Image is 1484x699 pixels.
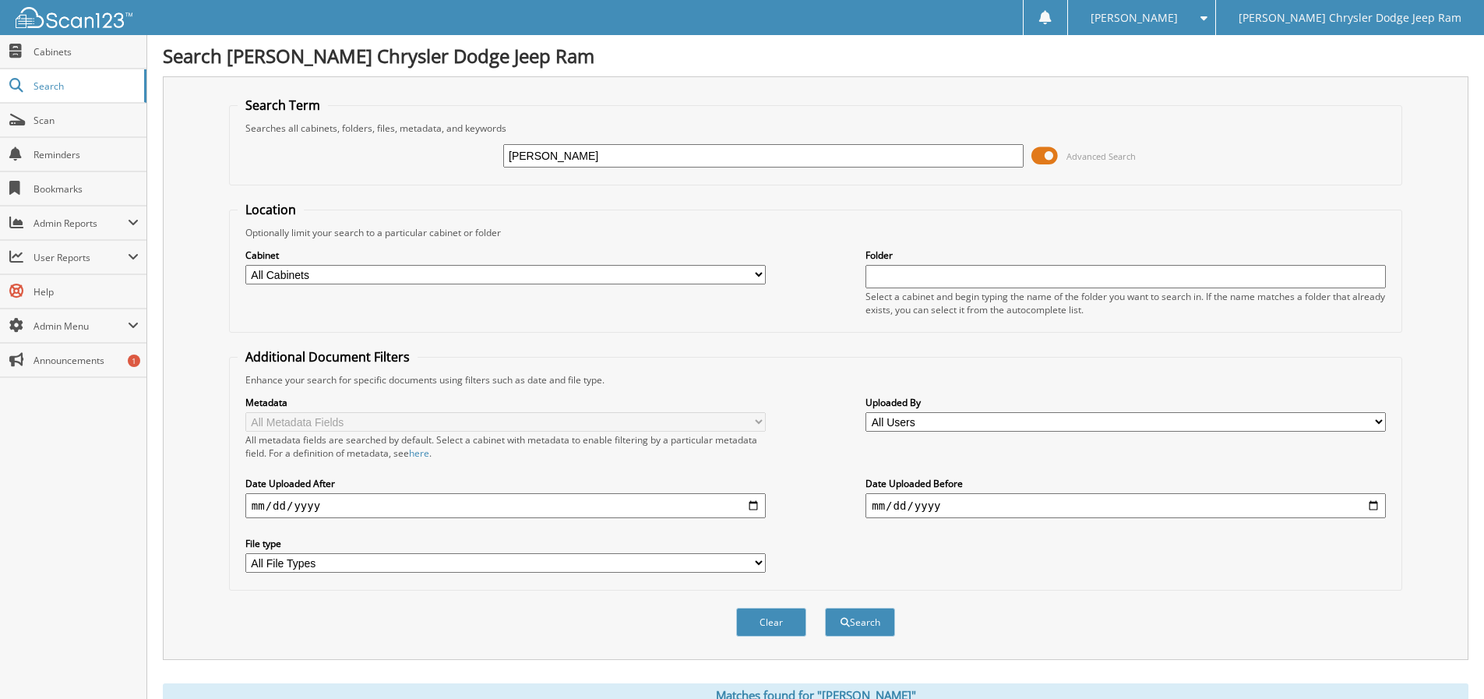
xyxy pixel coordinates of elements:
[33,285,139,298] span: Help
[409,447,429,460] a: here
[865,249,1386,262] label: Folder
[245,433,766,460] div: All metadata fields are searched by default. Select a cabinet with metadata to enable filtering b...
[865,493,1386,518] input: end
[33,319,128,333] span: Admin Menu
[33,182,139,196] span: Bookmarks
[33,114,139,127] span: Scan
[16,7,132,28] img: scan123-logo-white.svg
[33,79,136,93] span: Search
[33,217,128,230] span: Admin Reports
[1091,13,1178,23] span: [PERSON_NAME]
[238,97,328,114] legend: Search Term
[245,537,766,550] label: File type
[33,251,128,264] span: User Reports
[245,493,766,518] input: start
[865,396,1386,409] label: Uploaded By
[245,249,766,262] label: Cabinet
[238,201,304,218] legend: Location
[238,122,1394,135] div: Searches all cabinets, folders, files, metadata, and keywords
[736,608,806,637] button: Clear
[1066,150,1136,162] span: Advanced Search
[865,290,1386,316] div: Select a cabinet and begin typing the name of the folder you want to search in. If the name match...
[128,355,140,367] div: 1
[238,226,1394,239] div: Optionally limit your search to a particular cabinet or folder
[33,45,139,58] span: Cabinets
[1239,13,1461,23] span: [PERSON_NAME] Chrysler Dodge Jeep Ram
[238,373,1394,387] div: Enhance your search for specific documents using filters such as date and file type.
[825,608,895,637] button: Search
[245,477,766,490] label: Date Uploaded After
[33,148,139,161] span: Reminders
[33,354,139,367] span: Announcements
[163,43,1468,69] h1: Search [PERSON_NAME] Chrysler Dodge Jeep Ram
[238,348,418,365] legend: Additional Document Filters
[245,396,766,409] label: Metadata
[865,477,1386,490] label: Date Uploaded Before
